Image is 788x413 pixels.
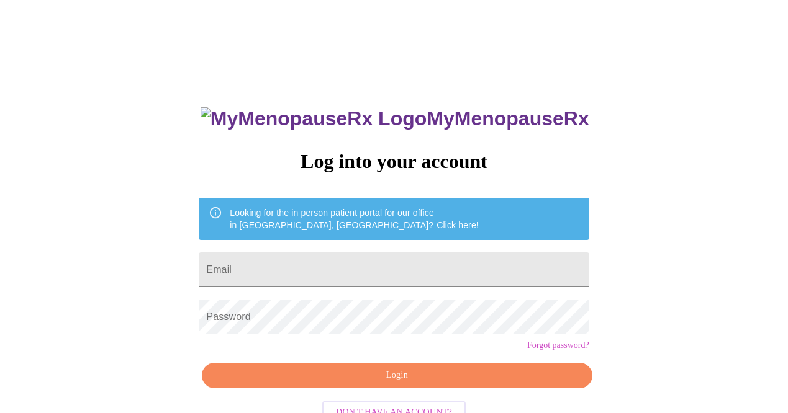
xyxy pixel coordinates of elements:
[216,368,577,383] span: Login
[437,220,479,230] a: Click here!
[230,202,479,236] div: Looking for the in person patient portal for our office in [GEOGRAPHIC_DATA], [GEOGRAPHIC_DATA]?
[201,107,589,130] h3: MyMenopauseRx
[527,340,589,350] a: Forgot password?
[202,363,592,388] button: Login
[199,150,589,173] h3: Log into your account
[201,107,427,130] img: MyMenopauseRx Logo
